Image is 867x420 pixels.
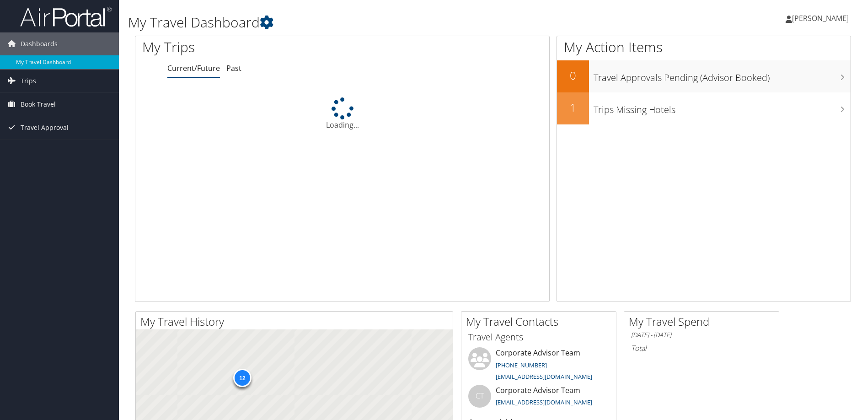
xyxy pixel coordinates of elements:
span: Travel Approval [21,116,69,139]
a: Past [226,63,241,73]
h2: 1 [557,100,589,115]
h1: My Action Items [557,38,851,57]
span: Trips [21,70,36,92]
a: Current/Future [167,63,220,73]
span: Book Travel [21,93,56,116]
h3: Travel Agents [468,331,609,344]
h2: My Travel Contacts [466,314,616,329]
img: airportal-logo.png [20,6,112,27]
h1: My Travel Dashboard [128,13,615,32]
div: Loading... [135,97,549,130]
a: [EMAIL_ADDRESS][DOMAIN_NAME] [496,398,592,406]
a: [PERSON_NAME] [786,5,858,32]
h2: My Travel Spend [629,314,779,329]
a: [EMAIL_ADDRESS][DOMAIN_NAME] [496,372,592,381]
div: CT [468,385,491,408]
span: [PERSON_NAME] [792,13,849,23]
li: Corporate Advisor Team [464,385,614,415]
li: Corporate Advisor Team [464,347,614,385]
h1: My Trips [142,38,370,57]
div: 12 [233,368,252,387]
h3: Trips Missing Hotels [594,99,851,116]
a: 0Travel Approvals Pending (Advisor Booked) [557,60,851,92]
h2: My Travel History [140,314,453,329]
h3: Travel Approvals Pending (Advisor Booked) [594,67,851,84]
a: 1Trips Missing Hotels [557,92,851,124]
span: Dashboards [21,32,58,55]
h6: Total [631,343,772,353]
h6: [DATE] - [DATE] [631,331,772,339]
h2: 0 [557,68,589,83]
a: [PHONE_NUMBER] [496,361,547,369]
